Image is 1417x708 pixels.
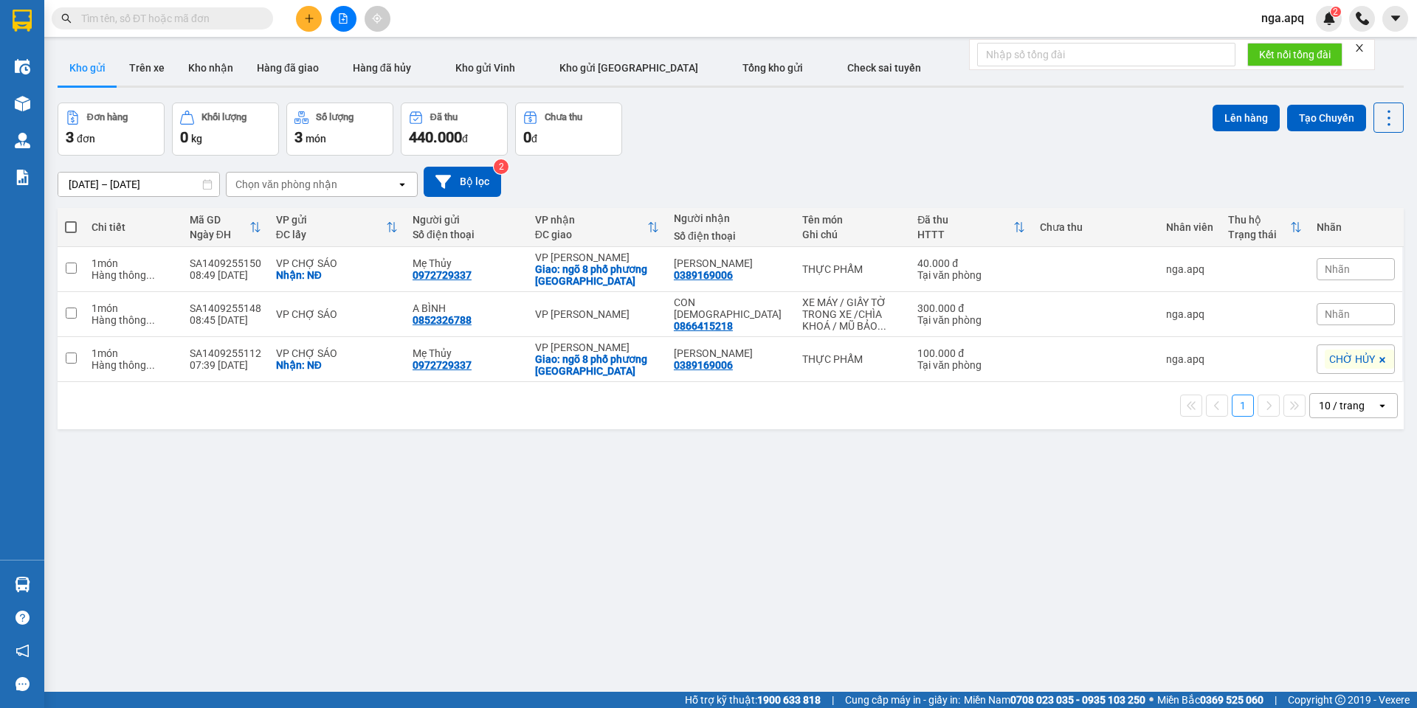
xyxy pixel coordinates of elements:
[61,13,72,24] span: search
[1040,221,1151,233] div: Chưa thu
[1166,353,1213,365] div: nga.apq
[286,103,393,156] button: Số lượng3món
[1221,208,1309,247] th: Toggle SortBy
[66,128,74,146] span: 3
[146,269,155,281] span: ...
[413,359,472,371] div: 0972729337
[15,170,30,185] img: solution-icon
[917,302,1025,314] div: 300.000 đ
[1389,12,1402,25] span: caret-down
[304,13,314,24] span: plus
[15,644,30,658] span: notification
[917,347,1025,359] div: 100.000 đ
[1287,105,1366,131] button: Tạo Chuyến
[92,257,174,269] div: 1 món
[190,229,249,240] div: Ngày ĐH
[338,13,348,24] span: file-add
[276,308,398,320] div: VP CHỢ SÁO
[409,128,462,146] span: 440.000
[245,50,331,86] button: Hàng đã giao
[1249,9,1316,27] span: nga.apq
[878,320,886,332] span: ...
[235,177,337,192] div: Chọn văn phòng nhận
[190,359,261,371] div: 07:39 [DATE]
[515,103,622,156] button: Chưa thu0đ
[535,353,659,377] div: Giao: ngõ 8 phố phương mai đống đa hà nội
[1325,263,1350,275] span: Nhãn
[316,112,354,122] div: Số lượng
[977,43,1235,66] input: Nhập số tổng đài
[413,302,520,314] div: A BÌNH
[674,359,733,371] div: 0389169006
[15,677,30,691] span: message
[832,692,834,708] span: |
[1149,697,1154,703] span: ⚪️
[276,257,398,269] div: VP CHỢ SÁO
[1382,6,1408,32] button: caret-down
[81,10,255,27] input: Tìm tên, số ĐT hoặc mã đơn
[910,208,1032,247] th: Toggle SortBy
[413,229,520,240] div: Số điện thoại
[15,133,30,148] img: warehouse-icon
[964,692,1145,708] span: Miền Nam
[13,10,32,32] img: logo-vxr
[535,214,647,226] div: VP nhận
[1329,353,1375,366] span: CHỜ HỦY
[201,112,246,122] div: Khối lượng
[674,269,733,281] div: 0389169006
[685,692,821,708] span: Hỗ trợ kỹ thuật:
[276,359,398,371] div: Nhận: NĐ
[58,50,117,86] button: Kho gửi
[802,353,903,365] div: THỰC PHẨM
[523,128,531,146] span: 0
[531,133,537,145] span: đ
[917,359,1025,371] div: Tại văn phòng
[92,221,174,233] div: Chi tiết
[674,212,787,224] div: Người nhận
[172,103,279,156] button: Khối lượng0kg
[528,208,666,247] th: Toggle SortBy
[294,128,303,146] span: 3
[545,112,582,122] div: Chưa thu
[1157,692,1263,708] span: Miền Bắc
[190,214,249,226] div: Mã GD
[1213,105,1280,131] button: Lên hàng
[413,314,472,326] div: 0852326788
[1335,695,1345,705] span: copyright
[1228,229,1290,240] div: Trạng thái
[146,314,155,326] span: ...
[802,296,903,332] div: XE MÁY / GIẤY TỜ TRONG XE /CHÌA KHOÁ / MŨ BẢO HIỂM TRÊN XE
[917,257,1025,269] div: 40.000 đ
[353,62,411,74] span: Hàng đã hủy
[92,314,174,326] div: Hàng thông thường
[1376,400,1388,412] svg: open
[15,577,30,592] img: warehouse-icon
[92,302,174,314] div: 1 món
[1232,395,1254,417] button: 1
[535,308,659,320] div: VP [PERSON_NAME]
[1275,692,1277,708] span: |
[190,347,261,359] div: SA1409255112
[15,611,30,625] span: question-circle
[1259,46,1331,63] span: Kết nối tổng đài
[802,214,903,226] div: Tên món
[190,269,261,281] div: 08:49 [DATE]
[117,50,176,86] button: Trên xe
[306,133,326,145] span: món
[92,269,174,281] div: Hàng thông thường
[845,692,960,708] span: Cung cấp máy in - giấy in:
[535,251,659,263] div: VP [PERSON_NAME]
[401,103,508,156] button: Đã thu440.000đ
[92,359,174,371] div: Hàng thông thường
[430,112,458,122] div: Đã thu
[413,214,520,226] div: Người gửi
[1228,214,1290,226] div: Thu hộ
[15,59,30,74] img: warehouse-icon
[276,269,398,281] div: Nhận: NĐ
[559,62,698,74] span: Kho gửi [GEOGRAPHIC_DATA]
[1319,398,1365,413] div: 10 / trang
[296,6,322,32] button: plus
[535,229,647,240] div: ĐC giao
[182,208,269,247] th: Toggle SortBy
[331,6,356,32] button: file-add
